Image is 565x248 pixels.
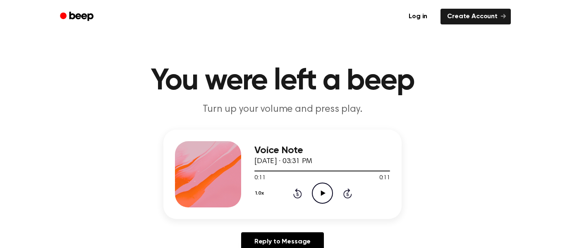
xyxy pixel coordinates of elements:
p: Turn up your volume and press play. [124,103,441,116]
span: [DATE] · 03:31 PM [254,158,312,165]
h1: You were left a beep [71,66,494,96]
a: Beep [54,9,101,25]
a: Log in [400,7,436,26]
button: 1.0x [254,186,267,200]
span: 0:11 [254,174,265,183]
span: 0:11 [379,174,390,183]
a: Create Account [441,9,511,24]
h3: Voice Note [254,145,390,156]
